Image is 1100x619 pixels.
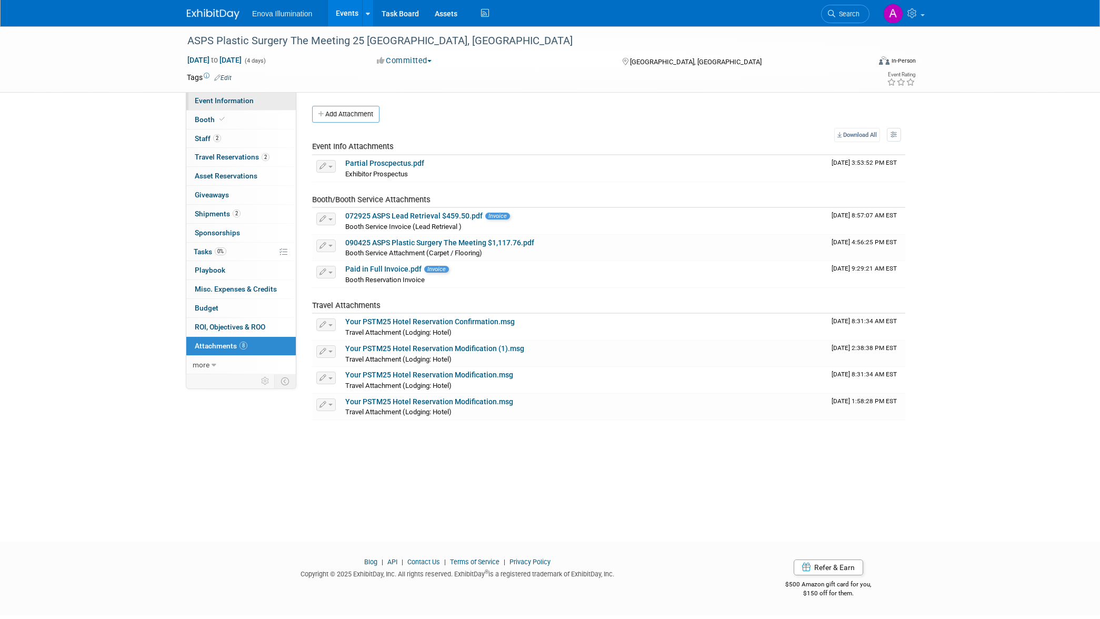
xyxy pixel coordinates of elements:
[195,342,247,350] span: Attachments
[186,148,296,166] a: Travel Reservations2
[832,317,897,325] span: Upload Timestamp
[312,195,431,204] span: Booth/Booth Service Attachments
[832,344,897,352] span: Upload Timestamp
[262,153,269,161] span: 2
[215,247,226,255] span: 0%
[387,558,397,566] a: API
[345,265,422,273] a: Paid in Full Invoice.pdf
[407,558,440,566] a: Contact Us
[345,371,513,379] a: Your PSTM25 Hotel Reservation Modification.msg
[193,361,209,369] span: more
[214,74,232,82] a: Edit
[186,261,296,279] a: Playbook
[252,9,312,18] span: Enova Illumination
[312,106,379,123] button: Add Attachment
[345,212,483,220] a: 072925 ASPS Lead Retrieval $459.50.pdf
[887,72,915,77] div: Event Rating
[186,111,296,129] a: Booth
[233,209,241,217] span: 2
[187,72,232,83] td: Tags
[509,558,551,566] a: Privacy Policy
[195,323,265,331] span: ROI, Objectives & ROO
[832,212,897,219] span: Upload Timestamp
[827,394,905,420] td: Upload Timestamp
[195,172,257,180] span: Asset Reservations
[827,261,905,287] td: Upload Timestamp
[485,213,510,219] span: Invoice
[834,128,880,142] a: Download All
[744,589,914,598] div: $150 off for them.
[195,228,240,237] span: Sponsorships
[345,355,452,363] span: Travel Attachment (Lodging: Hotel)
[195,285,277,293] span: Misc. Expenses & Credits
[345,317,515,326] a: Your PSTM25 Hotel Reservation Confirmation.msg
[345,170,408,178] span: Exhibitor Prospectus
[879,56,889,65] img: Format-Inperson.png
[442,558,448,566] span: |
[195,96,254,105] span: Event Information
[184,32,854,51] div: ASPS Plastic Surgery The Meeting 25 [GEOGRAPHIC_DATA], [GEOGRAPHIC_DATA]
[827,235,905,261] td: Upload Timestamp
[794,560,863,575] a: Refer & Earn
[345,397,513,406] a: Your PSTM25 Hotel Reservation Modification.msg
[827,314,905,340] td: Upload Timestamp
[345,276,425,284] span: Booth Reservation Invoice
[345,408,452,416] span: Travel Attachment (Lodging: Hotel)
[195,304,218,312] span: Budget
[186,92,296,110] a: Event Information
[186,224,296,242] a: Sponsorships
[827,341,905,367] td: Upload Timestamp
[832,159,897,166] span: Upload Timestamp
[501,558,508,566] span: |
[450,558,499,566] a: Terms of Service
[485,569,488,575] sup: ®
[345,249,482,257] span: Booth Service Attachment (Carpet / Flooring)
[186,299,296,317] a: Budget
[186,280,296,298] a: Misc. Expenses & Credits
[373,55,436,66] button: Committed
[219,116,225,122] i: Booth reservation complete
[213,134,221,142] span: 2
[424,266,449,273] span: Invoice
[194,247,226,256] span: Tasks
[832,371,897,378] span: Upload Timestamp
[345,382,452,390] span: Travel Attachment (Lodging: Hotel)
[256,374,275,388] td: Personalize Event Tab Strip
[187,9,239,19] img: ExhibitDay
[186,186,296,204] a: Giveaways
[807,55,916,71] div: Event Format
[187,55,242,65] span: [DATE] [DATE]
[345,223,462,231] span: Booth Service Invoice (Lead Retrieval )
[239,342,247,350] span: 8
[399,558,406,566] span: |
[364,558,377,566] a: Blog
[744,573,914,597] div: $500 Amazon gift card for you,
[209,56,219,64] span: to
[827,155,905,182] td: Upload Timestamp
[827,208,905,234] td: Upload Timestamp
[827,367,905,393] td: Upload Timestamp
[195,191,229,199] span: Giveaways
[195,266,225,274] span: Playbook
[187,567,728,579] div: Copyright © 2025 ExhibitDay, Inc. All rights reserved. ExhibitDay is a registered trademark of Ex...
[883,4,903,24] img: Abby Nelson
[195,209,241,218] span: Shipments
[832,397,897,405] span: Upload Timestamp
[312,142,394,151] span: Event Info Attachments
[891,57,916,65] div: In-Person
[821,5,869,23] a: Search
[275,374,296,388] td: Toggle Event Tabs
[186,205,296,223] a: Shipments2
[186,167,296,185] a: Asset Reservations
[835,10,859,18] span: Search
[832,238,897,246] span: Upload Timestamp
[832,265,897,272] span: Upload Timestamp
[186,129,296,148] a: Staff2
[345,238,534,247] a: 090425 ASPS Plastic Surgery The Meeting $1,117.76.pdf
[244,57,266,64] span: (4 days)
[186,243,296,261] a: Tasks0%
[186,318,296,336] a: ROI, Objectives & ROO
[195,134,221,143] span: Staff
[345,328,452,336] span: Travel Attachment (Lodging: Hotel)
[379,558,386,566] span: |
